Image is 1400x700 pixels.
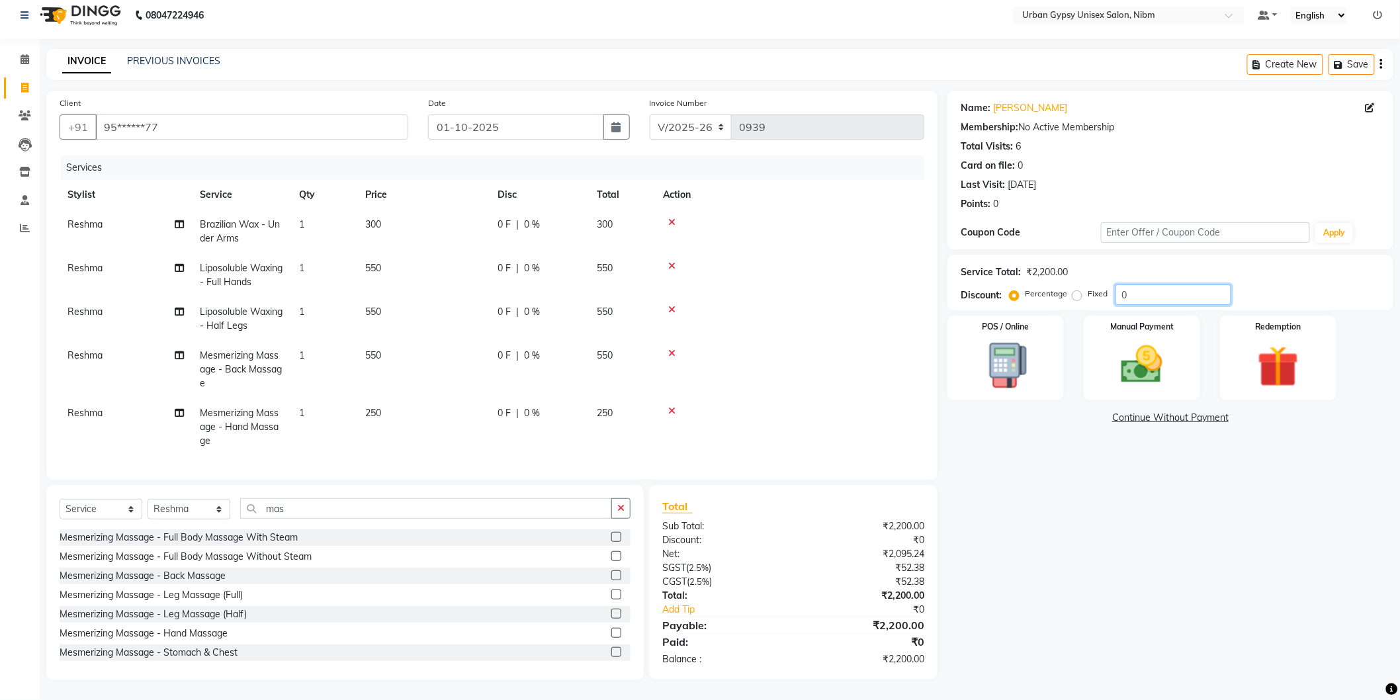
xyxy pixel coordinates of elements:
span: | [516,349,519,363]
div: Mesmerizing Massage - Full Body Massage Without Steam [60,550,312,564]
a: Continue Without Payment [950,411,1391,425]
span: 1 [299,306,304,318]
button: Save [1329,54,1375,75]
div: Mesmerizing Massage - Back Massage [60,569,226,583]
div: Mesmerizing Massage - Stomach & Chest [60,646,238,660]
input: Enter Offer / Coupon Code [1101,222,1311,243]
div: Net: [652,547,793,561]
div: Membership: [961,120,1018,134]
span: | [516,261,519,275]
div: ₹0 [793,634,934,650]
span: Reshma [67,218,103,230]
span: 0 F [498,218,511,232]
div: Total Visits: [961,140,1013,153]
span: 0 F [498,349,511,363]
img: _pos-terminal.svg [972,341,1039,390]
div: ₹2,200.00 [793,617,934,633]
div: No Active Membership [961,120,1380,134]
div: ₹2,200.00 [1026,265,1068,279]
label: Manual Payment [1110,321,1174,333]
div: ₹2,200.00 [793,519,934,533]
span: 0 F [498,305,511,319]
span: Mesmerizing Massage - Back Massage [200,349,282,389]
span: 1 [299,407,304,419]
th: Stylist [60,180,192,210]
a: Add Tip [652,603,817,617]
span: CGST [662,576,687,588]
div: ₹0 [793,533,934,547]
div: Services [61,155,934,180]
div: Discount: [652,533,793,547]
div: 0 [1018,159,1023,173]
th: Service [192,180,291,210]
input: Search or Scan [240,498,612,519]
span: 1 [299,262,304,274]
span: 0 F [498,406,511,420]
button: +91 [60,114,97,140]
div: Card on file: [961,159,1015,173]
span: | [516,406,519,420]
span: 0 % [524,305,540,319]
span: 250 [365,407,381,419]
th: Total [589,180,655,210]
div: Mesmerizing Massage - Leg Massage (Half) [60,607,247,621]
span: 550 [597,262,613,274]
div: ( ) [652,575,793,589]
div: ( ) [652,561,793,575]
div: ₹52.38 [793,561,934,575]
span: 0 F [498,261,511,275]
span: 250 [597,407,613,419]
label: Fixed [1088,288,1108,300]
span: Liposoluble Waxing - Half Legs [200,306,283,331]
div: Sub Total: [652,519,793,533]
span: Reshma [67,306,103,318]
span: 550 [365,349,381,361]
div: Discount: [961,288,1002,302]
span: 300 [597,218,613,230]
div: Mesmerizing Massage - Full Body Massage With Steam [60,531,298,545]
button: Apply [1315,223,1353,243]
span: SGST [662,562,686,574]
div: Mesmerizing Massage - Hand Massage [60,627,228,640]
div: [DATE] [1008,178,1036,192]
span: Reshma [67,407,103,419]
div: Balance : [652,652,793,666]
span: 1 [299,349,304,361]
a: PREVIOUS INVOICES [127,55,220,67]
label: Redemption [1256,321,1301,333]
span: 300 [365,218,381,230]
span: 0 % [524,218,540,232]
label: Date [428,97,446,109]
span: Brazilian Wax - Under Arms [200,218,280,244]
span: 0 % [524,261,540,275]
div: Coupon Code [961,226,1100,240]
span: 0 % [524,406,540,420]
span: 2.5% [689,576,709,587]
div: Total: [652,589,793,603]
div: Service Total: [961,265,1021,279]
div: Points: [961,197,990,211]
span: 550 [597,349,613,361]
a: [PERSON_NAME] [993,101,1067,115]
span: Mesmerizing Massage - Hand Massage [200,407,279,447]
span: | [516,218,519,232]
a: INVOICE [62,50,111,73]
div: ₹2,200.00 [793,652,934,666]
div: Name: [961,101,990,115]
span: 550 [597,306,613,318]
div: ₹2,200.00 [793,589,934,603]
div: ₹0 [817,603,935,617]
label: Percentage [1025,288,1067,300]
th: Price [357,180,490,210]
th: Qty [291,180,357,210]
span: Total [662,500,693,513]
span: 1 [299,218,304,230]
th: Disc [490,180,589,210]
input: Search by Name/Mobile/Email/Code [95,114,408,140]
span: 0 % [524,349,540,363]
th: Action [655,180,924,210]
label: POS / Online [983,321,1029,333]
span: | [516,305,519,319]
div: Last Visit: [961,178,1005,192]
div: ₹52.38 [793,575,934,589]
